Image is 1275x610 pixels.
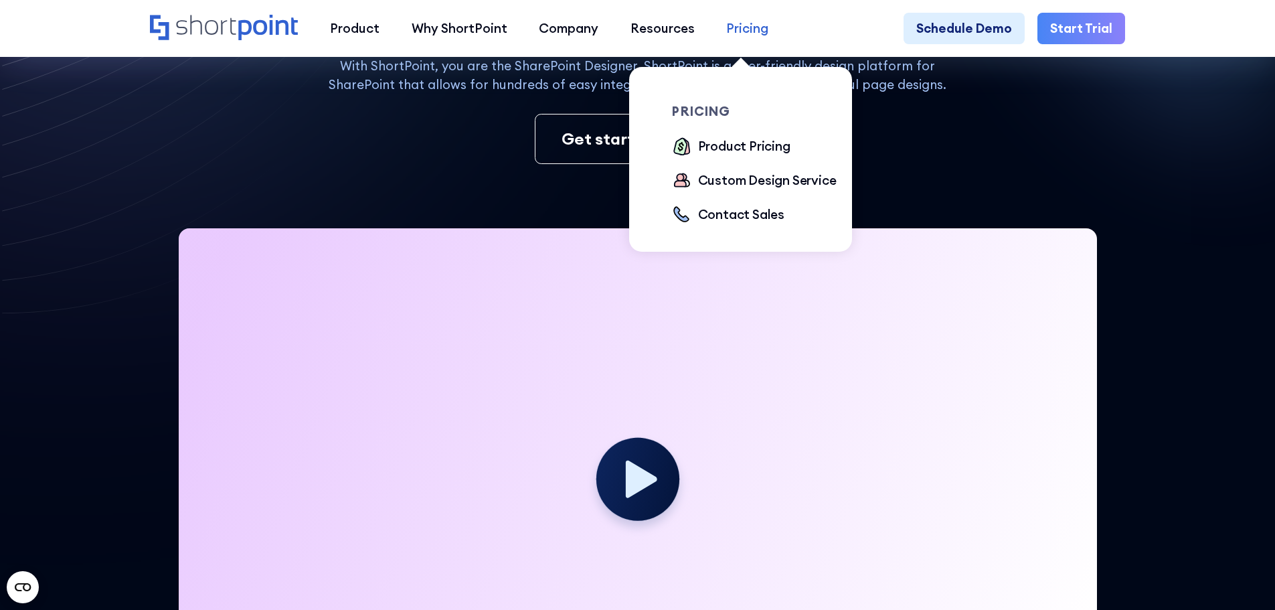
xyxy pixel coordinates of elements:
a: Custom Design Service [672,171,836,192]
p: With ShortPoint, you are the SharePoint Designer. ShortPoint is a user-friendly design platform f... [315,56,960,94]
div: Product Pricing [698,137,790,156]
a: Company [523,13,614,45]
a: Why ShortPoint [396,13,523,45]
div: Product [330,19,379,38]
a: Start Trial [1037,13,1125,45]
div: Pricing [726,19,768,38]
div: Custom Design Service [698,171,837,190]
div: Get started [DATE]! [562,127,714,151]
a: Contact Sales [672,205,784,226]
a: Get started [DATE]! [535,114,740,165]
button: Open CMP widget [7,571,39,603]
a: Schedule Demo [904,13,1025,45]
div: Resources [630,19,695,38]
a: Home [150,15,298,42]
div: Why ShortPoint [412,19,507,38]
a: Pricing [711,13,785,45]
a: Product Pricing [672,137,790,158]
div: Contact Sales [698,205,785,224]
iframe: Chat Widget [1034,455,1275,610]
a: Product [314,13,396,45]
div: Company [539,19,598,38]
div: pricing [672,105,851,118]
a: Resources [614,13,711,45]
